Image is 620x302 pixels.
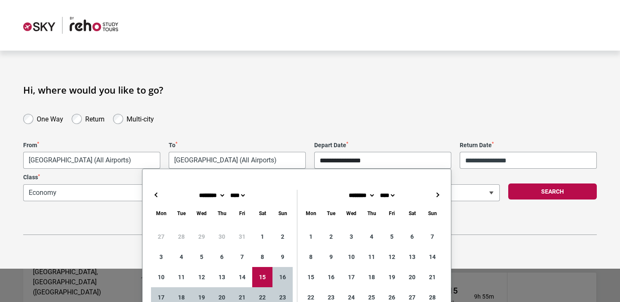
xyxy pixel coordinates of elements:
div: 5 [191,247,212,267]
label: Multi-city [127,113,154,123]
div: Saturday [402,208,422,218]
label: One Way [37,113,63,123]
div: 9 [272,247,293,267]
div: Wednesday [191,208,212,218]
div: 31 [232,227,252,247]
div: 7 [232,247,252,267]
span: Economy [24,185,257,201]
div: Monday [301,208,321,218]
div: 8 [301,247,321,267]
div: 8 [252,247,272,267]
span: Melbourne (All Airports) [24,152,160,168]
div: 17 [341,267,361,287]
div: Friday [232,208,252,218]
button: → [432,190,442,200]
div: 11 [361,247,382,267]
div: 5 [382,227,402,247]
div: 12 [191,267,212,287]
div: 3 [341,227,361,247]
div: 15 [252,267,272,287]
div: Thursday [361,208,382,218]
div: 14 [422,247,442,267]
div: 27 [151,227,171,247]
div: 15 [301,267,321,287]
div: 10 [151,267,171,287]
div: Sunday [272,208,293,218]
button: ← [151,190,161,200]
div: 11 [171,267,191,287]
div: 4 [361,227,382,247]
div: 21 [422,267,442,287]
label: Class [23,174,257,181]
div: 16 [272,267,293,287]
div: 16 [321,267,341,287]
div: Thursday [212,208,232,218]
div: Tuesday [171,208,191,218]
div: 13 [402,247,422,267]
label: Return [85,113,105,123]
div: 19 [382,267,402,287]
div: 6 [212,247,232,267]
div: 14 [232,267,252,287]
span: Tokyo (All Airports) [169,152,305,168]
label: Depart Date [314,142,451,149]
label: To [169,142,306,149]
div: 2 [321,227,341,247]
div: 3 [151,247,171,267]
div: 1 [252,227,272,247]
div: Wednesday [341,208,361,218]
div: 2 [272,227,293,247]
div: Monday [151,208,171,218]
label: Return Date [460,142,597,149]
span: Tokyo (All Airports) [169,152,306,169]
div: 30 [212,227,232,247]
div: 29 [191,227,212,247]
span: Economy [23,184,257,201]
div: 18 [361,267,382,287]
div: 10 [341,247,361,267]
div: Sunday [422,208,442,218]
div: 20 [402,267,422,287]
label: From [23,142,160,149]
div: 9 [321,247,341,267]
div: 4 [171,247,191,267]
div: Tuesday [321,208,341,218]
div: Saturday [252,208,272,218]
div: 28 [171,227,191,247]
span: Melbourne (All Airports) [23,152,160,169]
button: Search [508,183,597,200]
div: Friday [382,208,402,218]
div: 6 [402,227,422,247]
div: 1 [301,227,321,247]
h1: Hi, where would you like to go? [23,84,597,95]
div: 7 [422,227,442,247]
div: 13 [212,267,232,287]
div: 12 [382,247,402,267]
